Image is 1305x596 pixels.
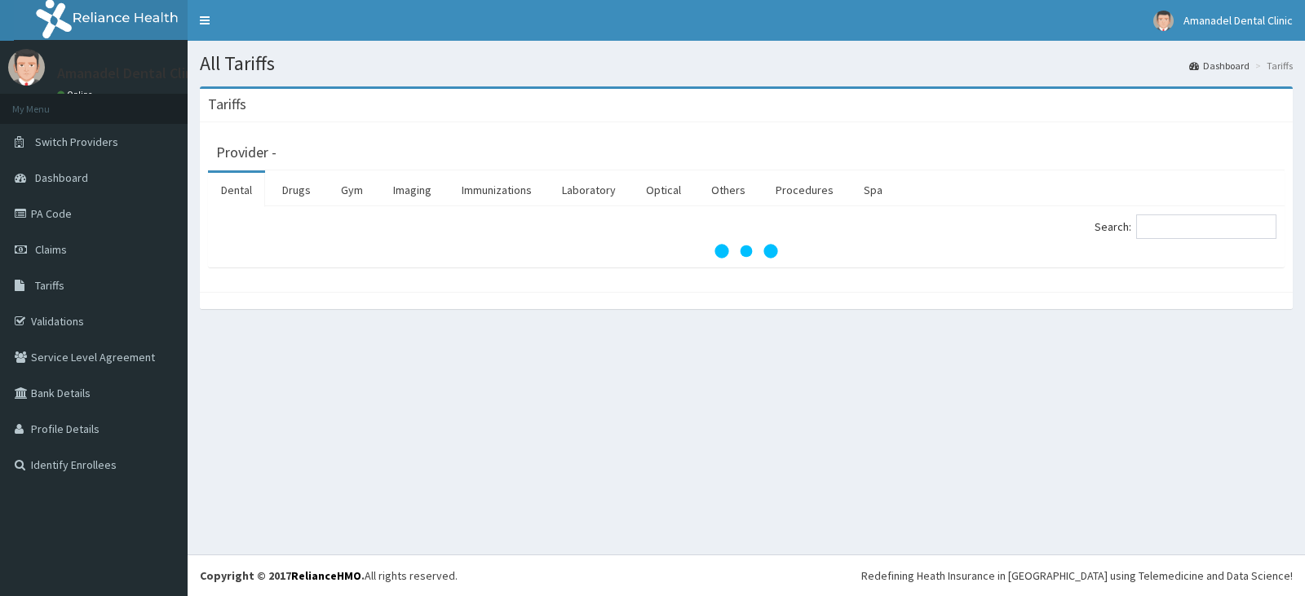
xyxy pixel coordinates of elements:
[1189,59,1250,73] a: Dashboard
[35,278,64,293] span: Tariffs
[549,173,629,207] a: Laboratory
[861,567,1293,584] div: Redefining Heath Insurance in [GEOGRAPHIC_DATA] using Telemedicine and Data Science!
[35,242,67,257] span: Claims
[269,173,324,207] a: Drugs
[8,49,45,86] img: User Image
[1251,59,1293,73] li: Tariffs
[328,173,376,207] a: Gym
[216,145,276,160] h3: Provider -
[208,97,246,112] h3: Tariffs
[633,173,694,207] a: Optical
[35,135,118,149] span: Switch Providers
[698,173,759,207] a: Others
[851,173,896,207] a: Spa
[200,568,365,583] strong: Copyright © 2017 .
[57,89,96,100] a: Online
[57,66,204,81] p: Amanadel Dental Clinic
[1136,214,1276,239] input: Search:
[1183,13,1293,28] span: Amanadel Dental Clinic
[449,173,545,207] a: Immunizations
[714,219,779,284] svg: audio-loading
[35,170,88,185] span: Dashboard
[200,53,1293,74] h1: All Tariffs
[208,173,265,207] a: Dental
[188,554,1305,596] footer: All rights reserved.
[291,568,361,583] a: RelianceHMO
[763,173,847,207] a: Procedures
[1095,214,1276,239] label: Search:
[1153,11,1174,31] img: User Image
[380,173,445,207] a: Imaging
